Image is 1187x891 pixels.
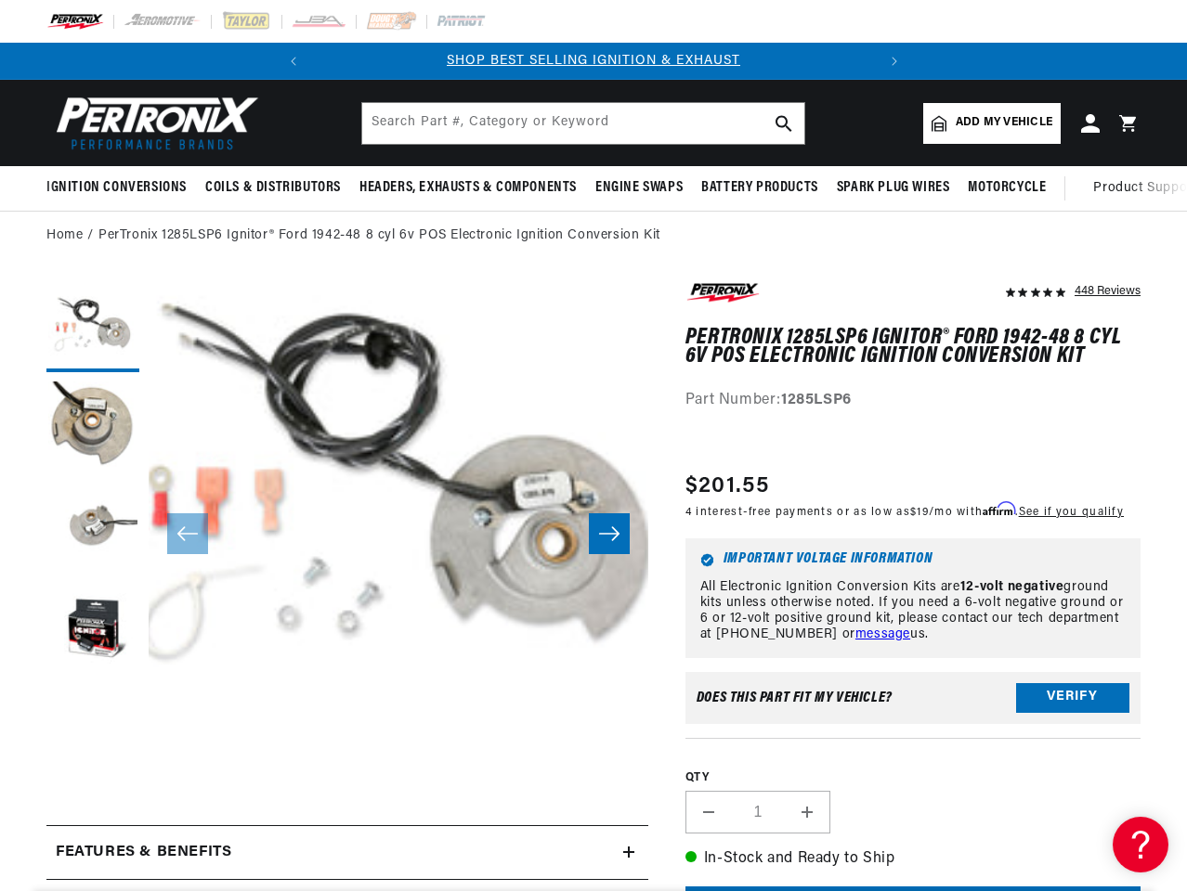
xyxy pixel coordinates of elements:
[167,513,208,554] button: Slide left
[837,178,950,198] span: Spark Plug Wires
[196,166,350,210] summary: Coils & Distributors
[685,503,1124,521] p: 4 interest-free payments or as low as /mo with .
[46,279,139,372] button: Load image 1 in gallery view
[56,841,231,865] h2: Features & Benefits
[586,166,692,210] summary: Engine Swaps
[46,178,187,198] span: Ignition Conversions
[359,178,577,198] span: Headers, Exhausts & Components
[685,770,1141,786] label: QTY
[763,103,804,144] button: search button
[685,389,1141,413] div: Part Number:
[362,103,804,144] input: Search Part #, Category or Keyword
[46,484,139,576] button: Load image 3 in gallery view
[781,393,852,407] strong: 1285LSP6
[46,279,648,788] media-gallery: Gallery Viewer
[595,178,683,198] span: Engine Swaps
[855,627,910,641] a: message
[312,51,876,71] div: 1 of 2
[692,166,828,210] summary: Battery Products
[46,226,1141,246] nav: breadcrumbs
[46,91,260,155] img: Pertronix
[960,580,1064,594] strong: 12-volt negative
[205,178,341,198] span: Coils & Distributors
[983,502,1015,516] span: Affirm
[1019,507,1124,518] a: See if you qualify - Learn more about Affirm Financing (opens in modal)
[685,847,1141,872] p: In-Stock and Ready to Ship
[828,166,959,210] summary: Spark Plug Wires
[46,586,139,678] button: Load image 4 in gallery view
[46,226,83,246] a: Home
[685,329,1141,367] h1: PerTronix 1285LSP6 Ignitor® Ford 1942-48 8 cyl 6v POS Electronic Ignition Conversion Kit
[685,470,769,503] span: $201.55
[589,513,630,554] button: Slide right
[701,178,818,198] span: Battery Products
[959,166,1055,210] summary: Motorcycle
[98,226,660,246] a: PerTronix 1285LSP6 Ignitor® Ford 1942-48 8 cyl 6v POS Electronic Ignition Conversion Kit
[697,691,893,705] div: Does This part fit My vehicle?
[956,114,1052,132] span: Add my vehicle
[700,580,1126,642] p: All Electronic Ignition Conversion Kits are ground kits unless otherwise noted. If you need a 6-v...
[46,166,196,210] summary: Ignition Conversions
[1016,683,1129,713] button: Verify
[350,166,586,210] summary: Headers, Exhausts & Components
[447,54,740,68] a: SHOP BEST SELLING IGNITION & EXHAUST
[46,381,139,474] button: Load image 2 in gallery view
[876,43,913,80] button: Translation missing: en.sections.announcements.next_announcement
[1075,279,1141,302] div: 448 Reviews
[923,103,1061,144] a: Add my vehicle
[968,178,1046,198] span: Motorcycle
[312,51,876,71] div: Announcement
[910,507,929,518] span: $19
[275,43,312,80] button: Translation missing: en.sections.announcements.previous_announcement
[700,553,1126,567] h6: Important Voltage Information
[46,826,648,880] summary: Features & Benefits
